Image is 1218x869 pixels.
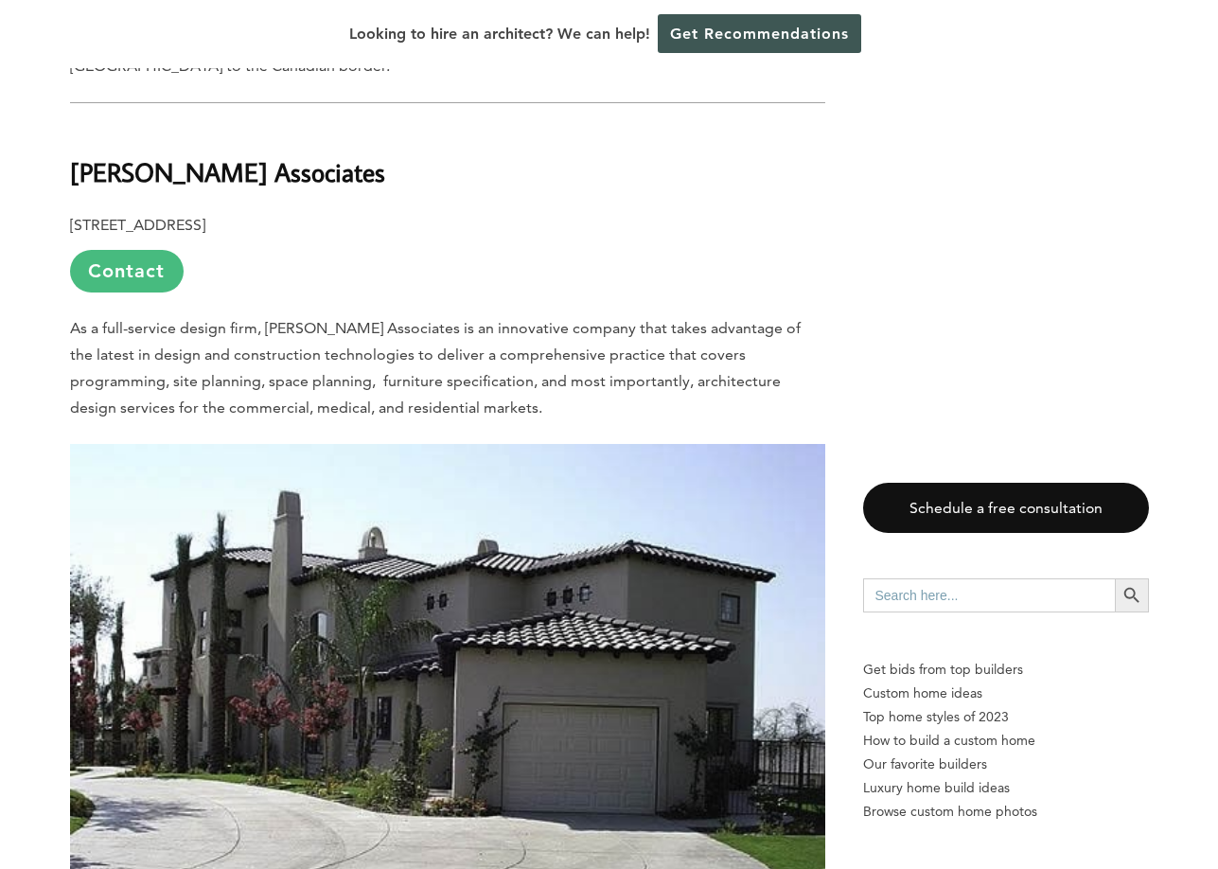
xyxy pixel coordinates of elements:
[863,658,1149,682] p: Get bids from top builders
[70,155,385,188] b: [PERSON_NAME] Associates
[1121,585,1142,606] svg: Search
[1123,774,1195,846] iframe: Drift Widget Chat Controller
[863,682,1149,705] a: Custom home ideas
[863,729,1149,753] a: How to build a custom home
[70,250,184,293] a: Contact
[863,776,1149,800] a: Luxury home build ideas
[863,578,1115,612] input: Search here...
[658,14,861,53] a: Get Recommendations
[863,800,1149,824] a: Browse custom home photos
[863,483,1149,533] a: Schedule a free consultation
[863,705,1149,729] a: Top home styles of 2023
[863,753,1149,776] a: Our favorite builders
[70,216,205,234] b: [STREET_ADDRESS]
[70,319,801,417] span: As a full-service design firm, [PERSON_NAME] Associates is an innovative company that takes advan...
